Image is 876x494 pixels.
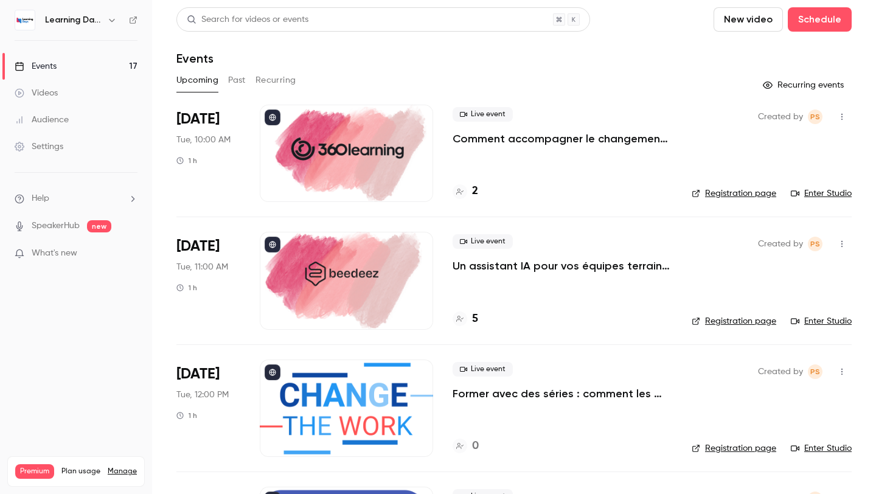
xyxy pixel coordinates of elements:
[758,237,803,251] span: Created by
[32,220,80,232] a: SpeakerHub
[176,232,240,329] div: Oct 7 Tue, 11:00 AM (Europe/Paris)
[176,389,229,401] span: Tue, 12:00 PM
[453,438,479,454] a: 0
[15,10,35,30] img: Learning Days
[32,247,77,260] span: What's new
[176,261,228,273] span: Tue, 11:00 AM
[453,131,672,146] a: Comment accompagner le changement avec le skills-based learning ?
[808,364,822,379] span: Prad Selvarajah
[453,311,478,327] a: 5
[176,360,240,457] div: Oct 7 Tue, 12:00 PM (Europe/Paris)
[187,13,308,26] div: Search for videos or events
[788,7,852,32] button: Schedule
[808,110,822,124] span: Prad Selvarajah
[15,464,54,479] span: Premium
[176,110,220,129] span: [DATE]
[255,71,296,90] button: Recurring
[32,192,49,205] span: Help
[176,105,240,202] div: Oct 7 Tue, 10:00 AM (Europe/Paris)
[472,438,479,454] h4: 0
[791,187,852,200] a: Enter Studio
[472,183,478,200] h4: 2
[176,411,197,420] div: 1 h
[791,442,852,454] a: Enter Studio
[472,311,478,327] h4: 5
[15,192,137,205] li: help-dropdown-opener
[15,60,57,72] div: Events
[176,51,214,66] h1: Events
[15,141,63,153] div: Settings
[714,7,783,32] button: New video
[791,315,852,327] a: Enter Studio
[176,134,231,146] span: Tue, 10:00 AM
[810,110,820,124] span: PS
[228,71,246,90] button: Past
[108,467,137,476] a: Manage
[176,283,197,293] div: 1 h
[123,248,137,259] iframe: Noticeable Trigger
[176,71,218,90] button: Upcoming
[808,237,822,251] span: Prad Selvarajah
[45,14,102,26] h6: Learning Days
[176,237,220,256] span: [DATE]
[692,315,776,327] a: Registration page
[176,156,197,165] div: 1 h
[757,75,852,95] button: Recurring events
[453,362,513,377] span: Live event
[453,259,672,273] a: Un assistant IA pour vos équipes terrain : former, accompagner et transformer l’expérience apprenant
[453,107,513,122] span: Live event
[810,364,820,379] span: PS
[453,386,672,401] a: Former avec des séries : comment les neurosciences transforment l’engagement en addiction positive
[758,364,803,379] span: Created by
[61,467,100,476] span: Plan usage
[810,237,820,251] span: PS
[176,364,220,384] span: [DATE]
[15,87,58,99] div: Videos
[15,114,69,126] div: Audience
[692,187,776,200] a: Registration page
[453,183,478,200] a: 2
[87,220,111,232] span: new
[692,442,776,454] a: Registration page
[453,234,513,249] span: Live event
[758,110,803,124] span: Created by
